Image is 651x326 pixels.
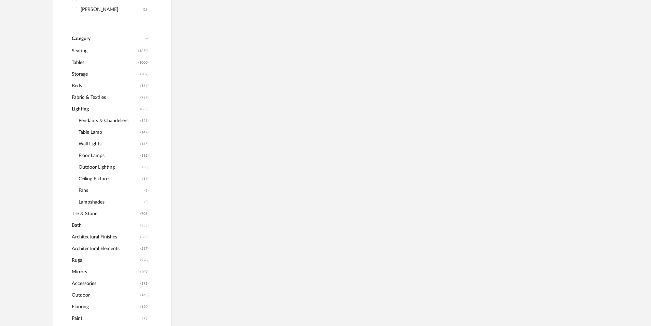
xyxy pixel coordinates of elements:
span: Architectural Elements [72,243,139,255]
span: (209) [140,266,149,277]
span: Beds [72,80,139,92]
span: (164) [140,80,149,91]
span: Storage [72,68,139,80]
span: (833) [140,104,149,115]
span: (1000) [138,57,149,68]
span: Accessories [72,278,139,289]
span: Architectural Finishes [72,231,139,243]
span: Fabric & Textiles [72,92,139,103]
span: Bath [72,220,139,231]
span: (73) [142,313,149,324]
span: Lighting [72,103,139,115]
span: (14) [142,173,149,184]
span: Category [72,36,91,42]
span: (267) [140,243,149,254]
span: Flooring [72,301,139,313]
span: Tile & Stone [72,208,139,220]
div: (1) [143,4,147,15]
span: Mirrors [72,266,139,278]
span: Lampshades [79,196,143,208]
span: (708) [140,208,149,219]
span: (346) [140,115,149,126]
div: [PERSON_NAME] [81,4,143,15]
span: Paint [72,313,141,324]
span: (120) [140,301,149,312]
span: Seating [72,45,137,57]
span: (1350) [138,45,149,56]
span: (5) [144,197,149,208]
span: Outdoor Lighting [79,161,141,173]
span: (353) [140,220,149,231]
span: Outdoor [72,289,139,301]
span: (6) [144,185,149,196]
span: Table Lamp [79,127,139,138]
span: (147) [140,127,149,138]
span: (132) [140,150,149,161]
span: (165) [140,290,149,301]
span: Tables [72,57,137,68]
span: Wall Lights [79,138,139,150]
span: Fans [79,185,143,196]
span: Pendants & Chandeliers [79,115,139,127]
span: (283) [140,232,149,243]
span: (937) [140,92,149,103]
span: (191) [140,278,149,289]
span: Floor Lamps [79,150,139,161]
span: (202) [140,69,149,80]
span: (220) [140,255,149,266]
span: (145) [140,139,149,149]
span: Rugs [72,255,139,266]
span: Ceiling Fixtures [79,173,141,185]
span: (38) [142,162,149,173]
